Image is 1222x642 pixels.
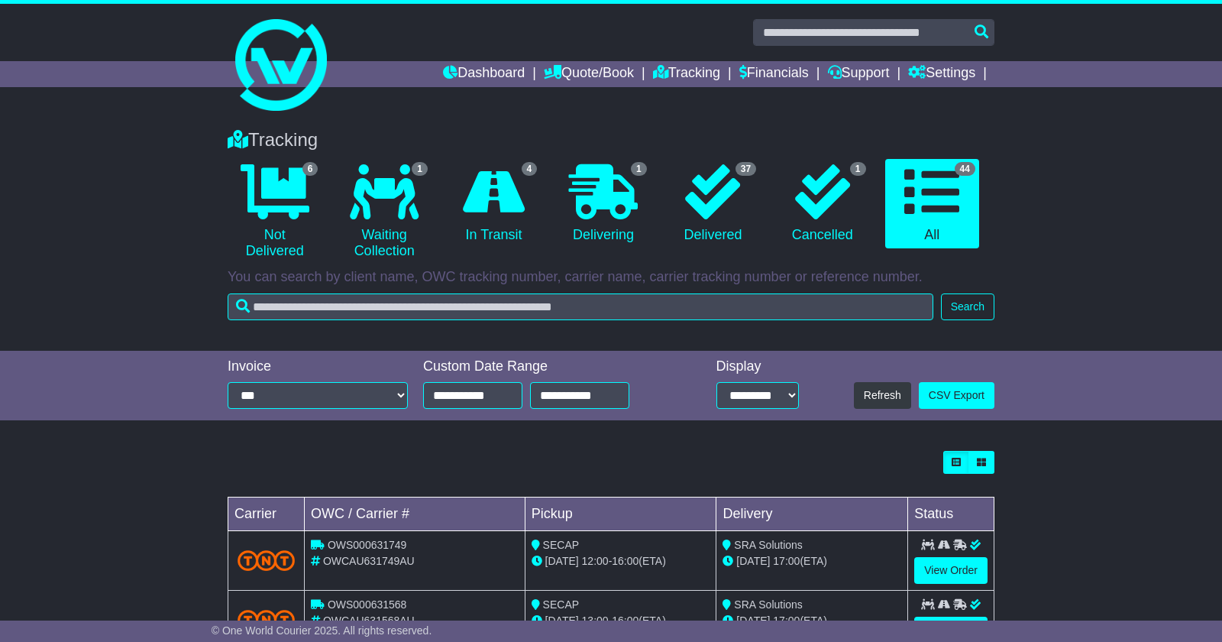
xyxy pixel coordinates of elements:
[908,498,994,531] td: Status
[525,498,716,531] td: Pickup
[739,61,809,87] a: Financials
[612,555,638,567] span: 16:00
[955,162,975,176] span: 44
[723,613,901,629] div: (ETA)
[228,159,322,265] a: 6 Not Delivered
[323,614,415,627] span: OWCAU631568AU
[716,358,799,375] div: Display
[716,498,908,531] td: Delivery
[543,539,579,551] span: SECAP
[305,498,525,531] td: OWC / Carrier #
[736,555,770,567] span: [DATE]
[653,61,720,87] a: Tracking
[543,598,579,611] span: SECAP
[228,498,305,531] td: Carrier
[544,61,634,87] a: Quote/Book
[238,550,295,571] img: TNT_Domestic.png
[582,614,609,627] span: 13:00
[854,382,911,409] button: Refresh
[447,159,541,249] a: 4 In Transit
[773,614,800,627] span: 17:00
[828,61,890,87] a: Support
[220,129,1002,151] div: Tracking
[443,61,525,87] a: Dashboard
[328,598,407,611] span: OWS000631568
[941,293,994,320] button: Search
[612,614,638,627] span: 16:00
[582,555,609,567] span: 12:00
[908,61,975,87] a: Settings
[734,598,803,611] span: SRA Solutions
[775,159,869,249] a: 1 Cancelled
[212,624,432,637] span: © One World Courier 2025. All rights reserved.
[328,539,407,551] span: OWS000631749
[885,159,979,249] a: 44 All
[773,555,800,567] span: 17:00
[228,269,994,286] p: You can search by client name, OWC tracking number, carrier name, carrier tracking number or refe...
[545,614,579,627] span: [DATE]
[556,159,650,249] a: 1 Delivering
[238,610,295,631] img: TNT_Domestic.png
[323,555,415,567] span: OWCAU631749AU
[532,613,710,629] div: - (ETA)
[735,162,756,176] span: 37
[666,159,760,249] a: 37 Delivered
[423,358,668,375] div: Custom Date Range
[522,162,538,176] span: 4
[337,159,431,265] a: 1 Waiting Collection
[228,358,408,375] div: Invoice
[850,162,866,176] span: 1
[914,557,988,584] a: View Order
[412,162,428,176] span: 1
[302,162,318,176] span: 6
[919,382,994,409] a: CSV Export
[736,614,770,627] span: [DATE]
[532,553,710,569] div: - (ETA)
[723,553,901,569] div: (ETA)
[545,555,579,567] span: [DATE]
[631,162,647,176] span: 1
[734,539,803,551] span: SRA Solutions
